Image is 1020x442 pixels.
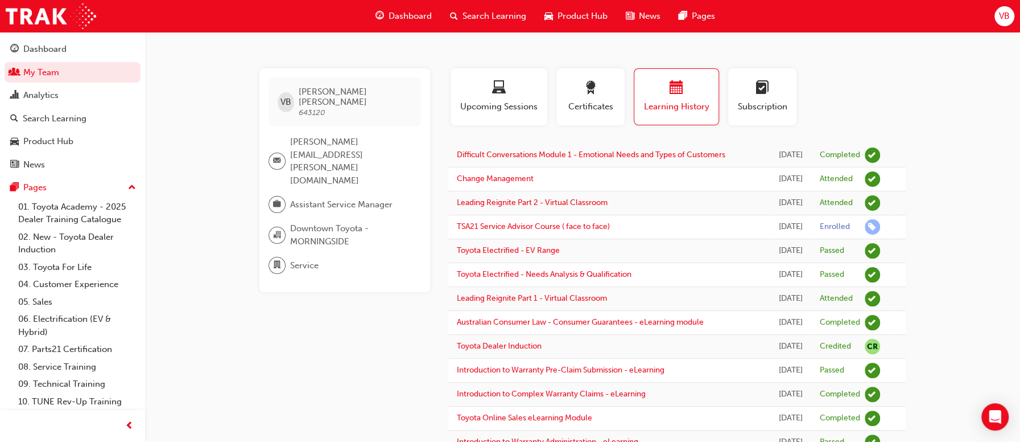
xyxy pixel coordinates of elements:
a: 05. Sales [14,293,141,311]
div: Attended [820,293,853,304]
span: news-icon [10,160,19,170]
span: learningRecordVerb_COMPLETE-icon [865,148,880,163]
button: VB [994,6,1014,26]
a: Change Management [457,174,534,183]
span: learningRecordVerb_COMPLETE-icon [865,387,880,402]
a: 09. Technical Training [14,375,141,393]
span: 643120 [299,108,325,117]
div: Dashboard [23,43,67,56]
span: people-icon [10,68,19,78]
div: Search Learning [23,112,86,125]
span: award-icon [584,81,597,96]
span: department-icon [273,258,281,273]
div: Open Intercom Messenger [981,403,1009,431]
span: learningRecordVerb_PASS-icon [865,363,880,378]
span: Certificates [565,100,616,113]
span: learningplan-icon [755,81,769,96]
button: Certificates [556,68,625,125]
div: Pages [23,181,47,194]
span: learningRecordVerb_COMPLETE-icon [865,315,880,330]
a: 03. Toyota For Life [14,259,141,276]
span: [PERSON_NAME] [PERSON_NAME] [299,87,412,107]
span: learningRecordVerb_ATTEND-icon [865,195,880,211]
button: DashboardMy TeamAnalyticsSearch LearningProduct HubNews [5,36,141,177]
a: Analytics [5,85,141,106]
span: news-icon [626,9,634,23]
div: Passed [820,269,844,280]
a: Toyota Online Sales eLearning Module [457,413,592,423]
a: pages-iconPages [670,5,724,28]
a: 07. Parts21 Certification [14,341,141,358]
a: TSA21 Service Advisor Course ( face to face) [457,222,610,231]
div: Completed [820,413,860,424]
span: Search Learning [462,10,526,23]
a: Leading Reignite Part 2 - Virtual Classroom [457,198,608,207]
span: Product Hub [558,10,608,23]
span: Downtown Toyota - MORNINGSIDE [290,222,412,248]
span: learningRecordVerb_ATTEND-icon [865,291,880,306]
a: 04. Customer Experience [14,276,141,293]
a: Australian Consumer Law - Consumer Guarantees - eLearning module [457,317,704,327]
span: briefcase-icon [273,197,281,212]
div: Fri Aug 22 2025 13:54:00 GMT+1000 (Australian Eastern Standard Time) [778,149,803,162]
button: Subscription [728,68,796,125]
a: car-iconProduct Hub [535,5,617,28]
div: Fri Apr 04 2025 14:45:12 GMT+1000 (Australian Eastern Standard Time) [778,316,803,329]
div: Completed [820,150,860,161]
a: news-iconNews [617,5,670,28]
div: Tue Aug 19 2025 09:00:00 GMT+1000 (Australian Eastern Standard Time) [778,173,803,186]
span: learningRecordVerb_COMPLETE-icon [865,411,880,426]
span: Assistant Service Manager [290,198,393,211]
span: prev-icon [125,419,134,433]
div: Completed [820,317,860,328]
span: News [639,10,660,23]
span: Service [290,259,319,272]
span: search-icon [450,9,458,23]
div: Passed [820,245,844,256]
span: email-icon [273,154,281,169]
span: Upcoming Sessions [459,100,539,113]
span: Dashboard [389,10,432,23]
span: [PERSON_NAME][EMAIL_ADDRESS][PERSON_NAME][DOMAIN_NAME] [290,136,412,187]
span: car-icon [10,137,19,147]
div: Thu Jul 31 2025 10:36:16 GMT+1000 (Australian Eastern Standard Time) [778,220,803,234]
span: learningRecordVerb_PASS-icon [865,243,880,259]
a: Search Learning [5,108,141,129]
a: guage-iconDashboard [366,5,441,28]
a: Introduction to Warranty Pre-Claim Submission - eLearning [457,365,664,375]
button: Pages [5,177,141,198]
a: 08. Service Training [14,358,141,376]
a: Product Hub [5,131,141,152]
button: Upcoming Sessions [451,68,547,125]
div: Credited [820,341,851,352]
span: car-icon [544,9,553,23]
span: Pages [692,10,715,23]
div: Product Hub [23,135,73,148]
span: search-icon [10,114,18,124]
div: Passed [820,365,844,376]
img: Trak [6,3,96,29]
span: null-icon [865,339,880,354]
div: Sun Feb 09 2025 10:00:00 GMT+1000 (Australian Eastern Standard Time) [778,412,803,425]
a: News [5,154,141,175]
a: Toyota Electrified - EV Range [457,245,560,255]
div: Analytics [23,89,59,102]
div: Mon Jul 14 2025 11:03:10 GMT+1000 (Australian Eastern Standard Time) [778,244,803,257]
div: Wed May 14 2025 14:00:00 GMT+1000 (Australian Eastern Standard Time) [778,292,803,305]
span: Subscription [737,100,788,113]
a: Leading Reignite Part 1 - Virtual Classroom [457,293,607,303]
span: calendar-icon [670,81,683,96]
span: pages-icon [10,183,19,193]
span: VB [280,96,291,109]
a: My Team [5,62,141,83]
span: guage-icon [375,9,384,23]
a: 06. Electrification (EV & Hybrid) [14,310,141,341]
div: Completed [820,389,860,400]
span: learningRecordVerb_ATTEND-icon [865,171,880,187]
span: organisation-icon [273,228,281,243]
div: Tue Aug 12 2025 14:00:00 GMT+1000 (Australian Eastern Standard Time) [778,197,803,210]
div: News [23,158,45,171]
div: Tue Feb 18 2025 06:46:34 GMT+1000 (Australian Eastern Standard Time) [778,364,803,377]
a: Introduction to Complex Warranty Claims - eLearning [457,389,646,399]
